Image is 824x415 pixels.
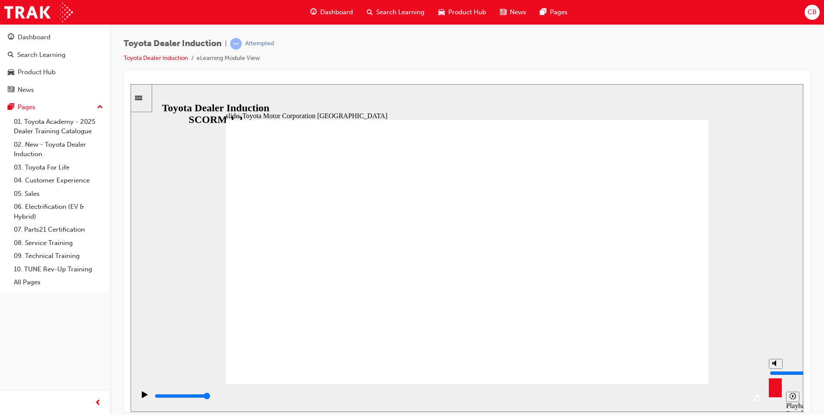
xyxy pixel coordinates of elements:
[8,104,14,111] span: pages-icon
[10,174,106,187] a: 04. Customer Experience
[230,38,242,50] span: learningRecordVerb_ATTEMPT-icon
[18,67,56,77] div: Product Hub
[320,7,353,17] span: Dashboard
[3,99,106,115] button: Pages
[95,398,101,409] span: prev-icon
[367,7,373,18] span: search-icon
[8,69,14,76] span: car-icon
[621,308,634,321] button: Replay (Ctrl+Alt+R)
[245,40,274,48] div: Attempted
[303,3,360,21] a: guage-iconDashboard
[4,3,73,22] img: Trak
[310,7,317,18] span: guage-icon
[805,5,820,20] button: CB
[197,53,260,63] li: eLearning Module View
[24,308,80,315] input: slide progress
[3,29,106,45] a: Dashboard
[540,7,546,18] span: pages-icon
[550,7,568,17] span: Pages
[8,51,14,59] span: search-icon
[376,7,424,17] span: Search Learning
[533,3,574,21] a: pages-iconPages
[18,102,35,112] div: Pages
[18,32,50,42] div: Dashboard
[18,85,34,95] div: News
[10,263,106,276] a: 10. TUNE Rev-Up Training
[500,7,506,18] span: news-icon
[8,34,14,41] span: guage-icon
[3,82,106,98] a: News
[3,47,106,63] a: Search Learning
[808,7,817,17] span: CB
[3,28,106,99] button: DashboardSearch LearningProduct HubNews
[510,7,526,17] span: News
[10,236,106,250] a: 08. Service Training
[493,3,533,21] a: news-iconNews
[3,64,106,80] a: Product Hub
[8,86,14,94] span: news-icon
[97,102,103,113] span: up-icon
[10,138,106,161] a: 02. New - Toyota Dealer Induction
[225,39,227,49] span: |
[431,3,493,21] a: car-iconProduct Hub
[4,307,19,321] button: Play (Ctrl+Alt+P)
[438,7,445,18] span: car-icon
[360,3,431,21] a: search-iconSearch Learning
[655,308,669,318] button: Playback speed
[10,115,106,138] a: 01. Toyota Academy - 2025 Dealer Training Catalogue
[634,300,668,328] div: misc controls
[10,161,106,174] a: 03. Toyota For Life
[10,200,106,223] a: 06. Electrification (EV & Hybrid)
[655,318,668,333] div: Playback Speed
[124,54,188,62] a: Toyota Dealer Induction
[10,187,106,201] a: 05. Sales
[17,50,66,60] div: Search Learning
[124,39,222,49] span: Toyota Dealer Induction
[10,276,106,289] a: All Pages
[10,249,106,263] a: 09. Technical Training
[10,223,106,236] a: 07. Parts21 Certification
[4,300,634,328] div: playback controls
[448,7,486,17] span: Product Hub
